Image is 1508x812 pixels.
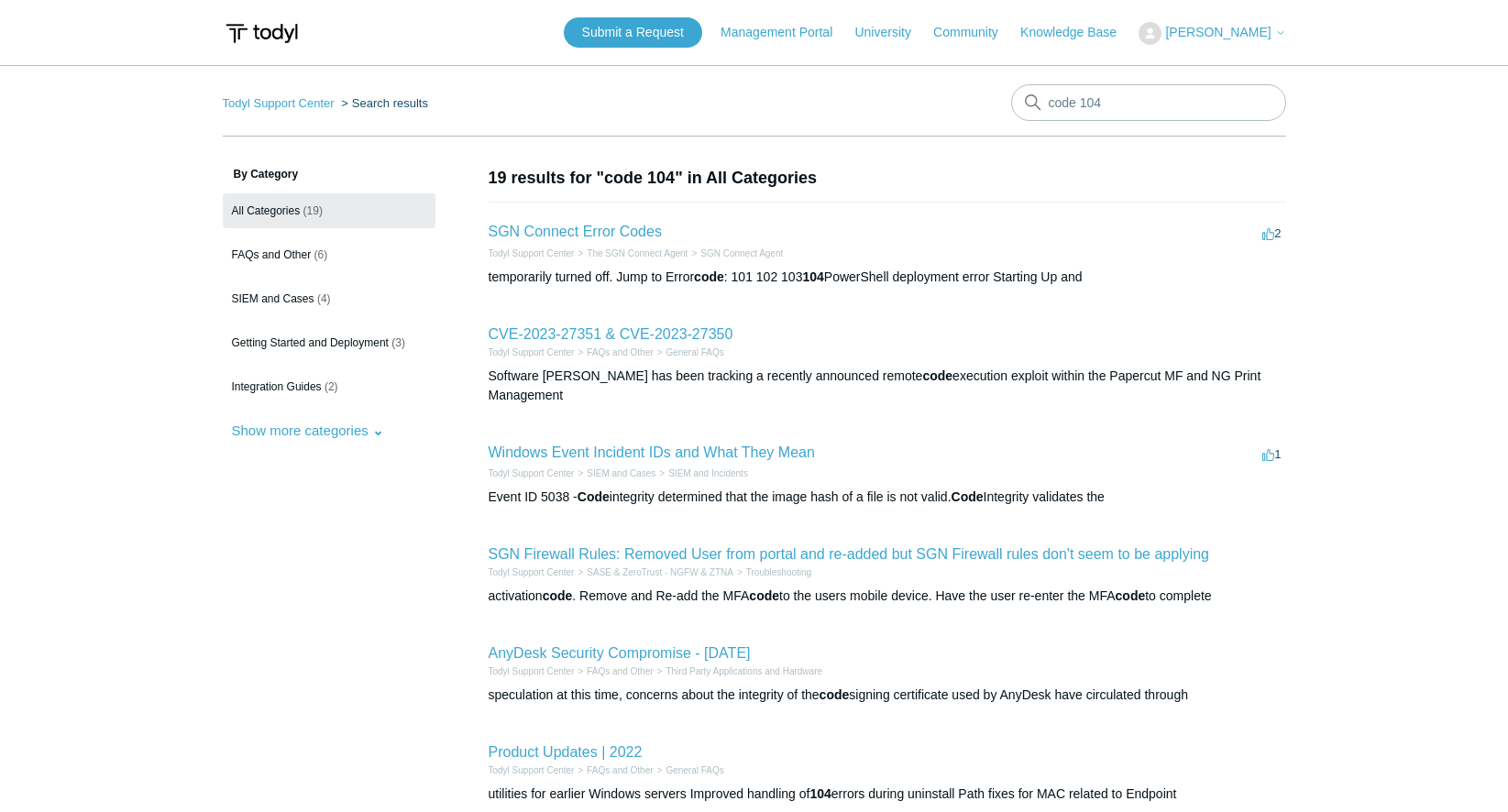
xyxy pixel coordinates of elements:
[574,346,653,359] li: FAQs and Other
[489,664,575,678] li: Todyl Support Center
[489,444,815,460] a: Windows Event Incident IDs and What They Mean
[1020,23,1135,42] a: Knowledge Base
[232,380,322,393] span: Integration Guides
[489,565,575,579] li: Todyl Support Center
[587,666,653,676] a: FAQs and Other
[721,23,851,42] a: Management Portal
[543,588,573,603] em: code
[223,166,435,182] h3: By Category
[223,369,435,404] a: Integration Guides (2)
[1139,22,1285,45] button: [PERSON_NAME]
[574,664,653,678] li: FAQs and Other
[489,686,1286,705] div: speculation at this time, concerns about the integrity of the signing certificate used by AnyDesk...
[337,96,428,110] li: Search results
[574,466,655,480] li: SIEM and Cases
[489,247,575,260] li: Todyl Support Center
[654,664,822,678] li: Third Party Applications and Hardware
[489,248,575,258] a: Todyl Support Center
[223,96,335,110] a: Todyl Support Center
[489,347,575,357] a: Todyl Support Center
[314,248,328,261] span: (6)
[489,268,1286,287] div: temporarily turned off. Jump to Error : 101 102 103 PowerShell deployment error Starting Up and
[587,468,655,478] a: SIEM and Cases
[694,269,724,284] em: code
[587,248,688,258] a: The SGN Connect Agent
[317,292,331,305] span: (4)
[802,269,823,284] em: 104
[489,166,1286,191] h1: 19 results for "code 104" in All Categories
[325,380,338,393] span: (2)
[922,368,952,383] em: code
[489,785,1286,804] div: utilities for earlier Windows servers Improved handling of errors during uninstall Path fixes for...
[489,567,575,577] a: Todyl Support Center
[489,666,575,676] a: Todyl Support Center
[688,247,783,260] li: SGN Connect Agent
[303,204,323,217] span: (19)
[1262,447,1281,461] span: 1
[1165,25,1271,39] span: [PERSON_NAME]
[749,588,779,603] em: code
[587,567,733,577] a: SASE & ZeroTrust - NGFW & ZTNA
[223,237,435,272] a: FAQs and Other (6)
[668,468,748,478] a: SIEM and Incidents
[564,17,702,48] a: Submit a Request
[489,466,575,480] li: Todyl Support Center
[746,567,811,577] a: Troubleshooting
[391,336,405,349] span: (3)
[666,666,822,676] a: Third Party Applications and Hardware
[587,765,653,775] a: FAQs and Other
[489,488,1286,507] div: Event ID 5038 - integrity determined that the image hash of a file is not valid. Integrity valida...
[223,96,338,110] li: Todyl Support Center
[489,367,1286,405] div: Software [PERSON_NAME] has been tracking a recently announced remote execution exploit within the...
[574,247,688,260] li: The SGN Connect Agent
[489,326,733,342] a: CVE-2023-27351 & CVE-2023-27350
[223,325,435,360] a: Getting Started and Deployment (3)
[232,248,312,261] span: FAQs and Other
[933,23,1017,42] a: Community
[578,489,610,504] em: Code
[854,23,929,42] a: University
[1116,588,1146,603] em: code
[489,645,751,661] a: AnyDesk Security Compromise - [DATE]
[223,193,435,228] a: All Categories (19)
[223,413,393,447] button: Show more categories
[654,346,724,359] li: General FAQs
[489,587,1286,606] div: activation . Remove and Re-add the MFA to the users mobile device. Have the user re-enter the MFA...
[666,765,723,775] a: General FAQs
[574,763,653,777] li: FAQs and Other
[489,224,662,239] a: SGN Connect Error Codes
[700,248,783,258] a: SGN Connect Agent
[489,546,1210,562] a: SGN Firewall Rules: Removed User from portal and re-added but SGN Firewall rules don't seem to be...
[809,786,831,801] em: 104
[489,346,575,359] li: Todyl Support Center
[820,687,850,702] em: code
[232,292,314,305] span: SIEM and Cases
[232,204,301,217] span: All Categories
[223,16,301,50] img: Todyl Support Center Help Center home page
[1262,226,1281,240] span: 2
[232,336,389,349] span: Getting Started and Deployment
[574,565,733,579] li: SASE & ZeroTrust - NGFW & ZTNA
[733,565,811,579] li: Troubleshooting
[587,347,653,357] a: FAQs and Other
[489,765,575,775] a: Todyl Support Center
[223,281,435,316] a: SIEM and Cases (4)
[489,744,643,760] a: Product Updates | 2022
[489,468,575,478] a: Todyl Support Center
[655,466,748,480] li: SIEM and Incidents
[654,763,724,777] li: General FAQs
[666,347,723,357] a: General FAQs
[952,489,984,504] em: Code
[1011,84,1286,121] input: Search
[489,763,575,777] li: Todyl Support Center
